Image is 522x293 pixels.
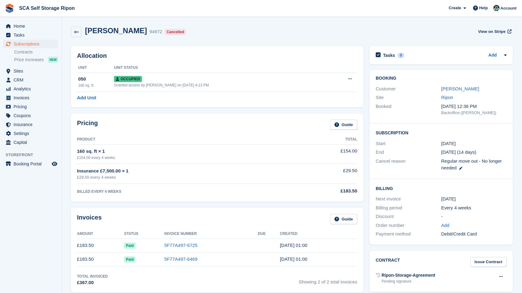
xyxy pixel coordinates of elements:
span: Invoices [14,93,51,102]
a: menu [3,129,58,138]
a: Guide [330,214,357,224]
a: menu [3,120,58,129]
a: menu [3,160,58,168]
div: NEW [48,57,58,63]
a: menu [3,85,58,93]
div: Total Invoiced [77,274,108,279]
a: Issue Contract [470,257,507,267]
td: £29.50 [289,164,357,184]
th: Unit Status [114,63,328,73]
a: Price increases NEW [14,56,58,63]
a: menu [3,102,58,111]
a: menu [3,22,58,30]
div: Ripon-Storage-Agreement [382,272,435,279]
td: £154.00 [289,144,357,164]
div: Payment method [376,231,441,238]
div: £183.50 [289,188,357,195]
span: Tasks [14,31,51,39]
span: CRM [14,76,51,84]
span: Storefront [6,152,61,158]
span: Capital [14,138,51,147]
div: [DATE] [441,196,507,203]
a: Contracts [14,49,58,55]
a: Add [488,52,497,59]
th: Unit [77,63,114,73]
div: Billing period [376,204,441,212]
span: Coupons [14,111,51,120]
div: End [376,149,441,156]
div: 160 sq. ft × 1 [77,148,289,155]
span: Home [14,22,51,30]
a: menu [3,111,58,120]
div: Insurance £7,500.00 × 1 [77,168,289,175]
div: Booked [376,103,441,116]
th: Due [258,229,280,239]
div: Customer [376,85,441,93]
div: £154.00 every 4 weeks [77,155,289,160]
div: Cancelled [165,29,186,35]
div: Every 4 weeks [441,204,507,212]
div: Start [376,140,441,147]
span: Settings [14,129,51,138]
a: 5F77A497-6469 [164,256,198,262]
span: Insurance [14,120,51,129]
span: Booking Portal [14,160,51,168]
div: Pending signature [382,279,435,284]
a: 5F77A497-6725 [164,243,198,248]
a: Add [441,222,450,229]
div: [DATE] 12:36 PM [441,103,507,110]
div: Order number [376,222,441,229]
td: £183.50 [77,252,124,266]
a: Ripon [441,95,453,100]
h2: [PERSON_NAME] [85,26,147,35]
a: menu [3,31,58,39]
a: Preview store [51,160,58,168]
span: Help [479,5,488,11]
h2: Billing [376,185,507,191]
span: Regular move out - No longer needed [441,158,502,171]
span: Showing 2 of 2 total invoices [299,274,357,286]
h2: Pricing [77,120,98,130]
a: View on Stripe [475,26,513,37]
div: Site [376,94,441,101]
div: Discount [376,213,441,220]
div: 050 [78,76,114,83]
span: Paid [124,243,136,249]
span: Occupied [114,76,142,82]
h2: Allocation [77,52,357,59]
h2: Tasks [383,53,395,58]
div: £29.50 every 4 weeks [77,174,289,180]
h2: Contract [376,257,400,267]
span: Sites [14,67,51,75]
a: Guide [330,120,357,130]
div: Backoffice ([PERSON_NAME]) [441,110,507,116]
th: Amount [77,229,124,239]
div: BILLED EVERY 4 WEEKS [77,189,289,194]
h2: Booking [376,76,507,81]
a: SCA Self Storage Ripon [17,3,77,13]
th: Status [124,229,164,239]
a: menu [3,76,58,84]
span: Subscriptions [14,40,51,48]
div: - [441,213,507,220]
div: 160 sq. ft [78,83,114,88]
time: 2025-07-19 00:00:30 UTC [280,256,307,262]
th: Total [289,135,357,145]
td: £183.50 [77,239,124,252]
span: Analytics [14,85,51,93]
div: Debit/Credit Card [441,231,507,238]
img: Sam Chapman [493,5,500,11]
a: Add Unit [77,94,96,101]
th: Created [280,229,357,239]
a: menu [3,40,58,48]
a: menu [3,93,58,102]
h2: Subscription [376,129,507,136]
th: Invoice Number [164,229,258,239]
a: menu [3,138,58,147]
span: View on Stripe [478,29,505,35]
div: Cancel reason [376,158,441,172]
h2: Invoices [77,214,102,224]
a: menu [3,67,58,75]
div: 94972 [149,28,162,35]
span: Price increases [14,57,44,63]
